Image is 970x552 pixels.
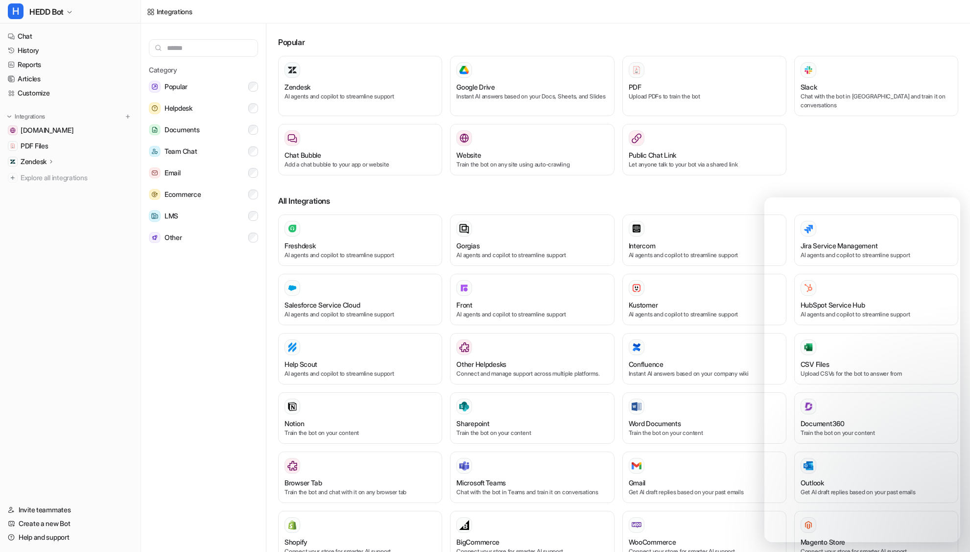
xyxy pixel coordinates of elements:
[284,418,304,429] h3: Notion
[149,163,258,183] button: EmailEmail
[15,113,45,120] p: Integrations
[149,124,161,136] img: Documents
[622,215,786,266] button: IntercomAI agents and copilot to streamline support
[4,44,137,57] a: History
[165,145,197,157] span: Team Chat
[629,429,780,437] p: Train the bot on your content
[149,210,161,222] img: LMS
[287,342,297,352] img: Help Scout
[278,195,958,207] h3: All Integrations
[456,82,495,92] h3: Google Drive
[794,56,958,116] button: SlackSlackChat with the bot in [GEOGRAPHIC_DATA] and train it on conversations
[450,333,614,384] button: Other HelpdesksOther HelpdesksConnect and manage support across multiple platforms.
[4,139,137,153] a: PDF FilesPDF Files
[456,92,608,101] p: Instant AI answers based on your Docs, Sheets, and Slides
[4,86,137,100] a: Customize
[278,392,442,444] button: NotionNotionTrain the bot on your content
[456,418,489,429] h3: Sharepoint
[629,160,780,169] p: Let anyone talk to your bot via a shared link
[278,215,442,266] button: FreshdeskAI agents and copilot to streamline support
[629,150,677,160] h3: Public Chat Link
[149,206,258,226] button: LMSLMS
[622,124,786,175] button: Public Chat LinkLet anyone talk to your bot via a shared link
[284,429,436,437] p: Train the bot on your content
[165,124,199,136] span: Documents
[149,98,258,118] button: HelpdeskHelpdesk
[278,124,442,175] button: Chat BubbleAdd a chat bubble to your app or website
[149,142,258,161] button: Team ChatTeam Chat
[629,369,780,378] p: Instant AI answers based on your company wiki
[165,81,188,93] span: Popular
[10,143,16,149] img: PDF Files
[632,402,641,411] img: Word Documents
[456,537,499,547] h3: BigCommerce
[632,522,641,528] img: WooCommerce
[278,274,442,325] button: Salesforce Service Cloud Salesforce Service CloudAI agents and copilot to streamline support
[149,77,258,96] button: PopularPopular
[629,359,663,369] h3: Confluence
[629,82,641,92] h3: PDF
[284,160,436,169] p: Add a chat bubble to your app or website
[459,283,469,293] img: Front
[284,300,360,310] h3: Salesforce Service Cloud
[632,342,641,352] img: Confluence
[456,300,473,310] h3: Front
[4,58,137,72] a: Reports
[10,159,16,165] img: Zendesk
[149,189,161,200] img: Ecommerce
[149,232,161,243] img: Other
[456,478,506,488] h3: Microsoft Teams
[10,127,16,133] img: hedd.audio
[456,369,608,378] p: Connect and manage support across multiple platforms.
[459,66,469,74] img: Google Drive
[149,146,161,157] img: Team Chat
[629,537,676,547] h3: WooCommerce
[629,488,780,497] p: Get AI draft replies based on your past emails
[287,283,297,293] img: Salesforce Service Cloud
[456,310,608,319] p: AI agents and copilot to streamline support
[4,171,137,185] a: Explore all integrations
[456,359,506,369] h3: Other Helpdesks
[287,520,297,530] img: Shopify
[284,359,317,369] h3: Help Scout
[8,3,24,19] span: H
[278,333,442,384] button: Help ScoutHelp ScoutAI agents and copilot to streamline support
[459,402,469,411] img: Sharepoint
[629,240,656,251] h3: Intercom
[4,530,137,544] a: Help and support
[450,124,614,175] button: WebsiteWebsiteTrain the bot on any site using auto-crawling
[459,461,469,471] img: Microsoft Teams
[459,520,469,530] img: BigCommerce
[764,197,960,542] iframe: Intercom live chat
[450,56,614,116] button: Google DriveGoogle DriveInstant AI answers based on your Docs, Sheets, and Slides
[149,81,161,93] img: Popular
[629,418,681,429] h3: Word Documents
[284,537,308,547] h3: Shopify
[6,113,13,120] img: expand menu
[149,120,258,140] button: DocumentsDocuments
[165,210,178,222] span: LMS
[29,5,64,19] span: HEDD Bot
[287,461,297,471] img: Browser Tab
[456,429,608,437] p: Train the bot on your content
[284,488,436,497] p: Train the bot and chat with it on any browser tab
[450,452,614,503] button: Microsoft TeamsMicrosoft TeamsChat with the bot in Teams and train it on conversations
[456,251,608,260] p: AI agents and copilot to streamline support
[801,82,817,92] h3: Slack
[622,452,786,503] button: GmailGmailGet AI draft replies based on your past emails
[4,112,48,121] button: Integrations
[632,65,641,74] img: PDF
[284,251,436,260] p: AI agents and copilot to streamline support
[278,56,442,116] button: ZendeskAI agents and copilot to streamline support
[801,92,952,110] p: Chat with the bot in [GEOGRAPHIC_DATA] and train it on conversations
[8,173,18,183] img: explore all integrations
[165,189,201,200] span: Ecommerce
[21,170,133,186] span: Explore all integrations
[165,167,181,179] span: Email
[147,6,192,17] a: Integrations
[450,274,614,325] button: FrontFrontAI agents and copilot to streamline support
[456,160,608,169] p: Train the bot on any site using auto-crawling
[165,232,182,243] span: Other
[4,123,137,137] a: hedd.audio[DOMAIN_NAME]
[450,392,614,444] button: SharepointSharepointTrain the bot on your content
